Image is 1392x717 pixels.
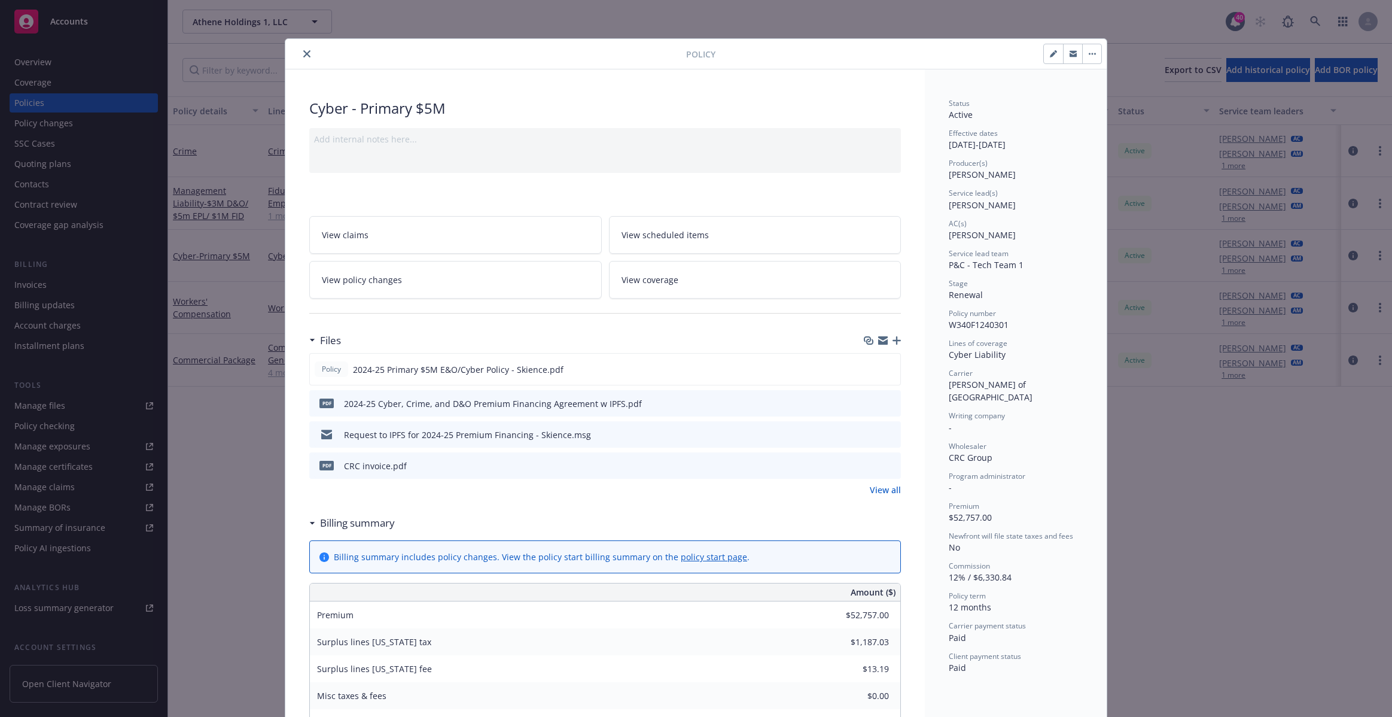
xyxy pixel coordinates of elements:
button: preview file [885,363,895,376]
span: View claims [322,229,368,241]
span: Premium [949,501,979,511]
input: 0.00 [818,606,896,624]
a: View policy changes [309,261,602,299]
span: Paid [949,632,966,643]
span: Policy term [949,591,986,601]
span: Paid [949,662,966,673]
span: No [949,542,960,553]
button: preview file [885,429,896,441]
input: 0.00 [818,660,896,678]
span: Client payment status [949,651,1021,661]
span: - [949,482,952,493]
a: policy start page [681,551,747,563]
span: Wholesaler [949,441,986,451]
span: Effective dates [949,128,998,138]
span: Carrier payment status [949,621,1026,631]
div: Request to IPFS for 2024-25 Premium Financing - Skience.msg [344,429,591,441]
span: 2024-25 Primary $5M E&O/Cyber Policy - Skience.pdf [353,363,563,376]
button: preview file [885,397,896,410]
span: Stage [949,278,968,288]
span: Commission [949,561,990,571]
span: CRC Group [949,452,992,463]
input: 0.00 [818,633,896,651]
span: Policy number [949,308,996,318]
span: P&C - Tech Team 1 [949,259,1024,271]
span: W340F1240301 [949,319,1009,330]
span: Status [949,98,970,108]
span: Active [949,109,973,120]
span: Renewal [949,289,983,300]
span: Policy [686,48,715,60]
span: Policy [319,364,343,375]
span: Misc taxes & fees [317,690,386,701]
a: View all [870,484,901,496]
div: Billing summary [309,515,395,531]
span: Service lead team [949,248,1009,259]
div: [DATE] - [DATE] [949,128,1083,151]
a: View claims [309,216,602,254]
span: pdf [319,461,334,470]
span: $52,757.00 [949,512,992,523]
div: CRC invoice.pdf [344,460,407,472]
span: Program administrator [949,471,1025,481]
span: - [949,422,952,433]
span: Lines of coverage [949,338,1007,348]
h3: Files [320,333,341,348]
span: [PERSON_NAME] [949,229,1016,241]
h3: Billing summary [320,515,395,531]
div: Files [309,333,341,348]
span: Surplus lines [US_STATE] fee [317,663,432,675]
button: preview file [885,460,896,472]
span: [PERSON_NAME] [949,169,1016,180]
span: 12% / $6,330.84 [949,572,1012,583]
span: Amount ($) [851,586,895,598]
span: [PERSON_NAME] [949,199,1016,211]
div: Billing summary includes policy changes. View the policy start billing summary on the . [334,551,750,563]
span: Service lead(s) [949,188,998,198]
span: View coverage [622,274,678,286]
button: download file [866,397,876,410]
a: View coverage [609,261,901,299]
div: 2024-25 Cyber, Crime, and D&O Premium Financing Agreement w IPFS.pdf [344,397,642,410]
span: AC(s) [949,218,967,229]
span: Surplus lines [US_STATE] tax [317,636,431,648]
span: [PERSON_NAME] of [GEOGRAPHIC_DATA] [949,379,1032,403]
div: Cyber - Primary $5M [309,98,901,119]
span: 12 months [949,601,991,613]
a: View scheduled items [609,216,901,254]
button: download file [866,460,876,472]
span: Writing company [949,411,1005,421]
span: Carrier [949,368,973,378]
span: View scheduled items [622,229,709,241]
button: close [300,47,314,61]
span: Producer(s) [949,158,988,168]
div: Cyber Liability [949,348,1083,361]
button: download file [866,429,876,441]
span: View policy changes [322,274,402,286]
div: Add internal notes here... [314,133,896,145]
span: Premium [317,609,354,621]
input: 0.00 [818,687,896,705]
button: download file [866,363,875,376]
span: Newfront will file state taxes and fees [949,531,1073,541]
span: pdf [319,399,334,408]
